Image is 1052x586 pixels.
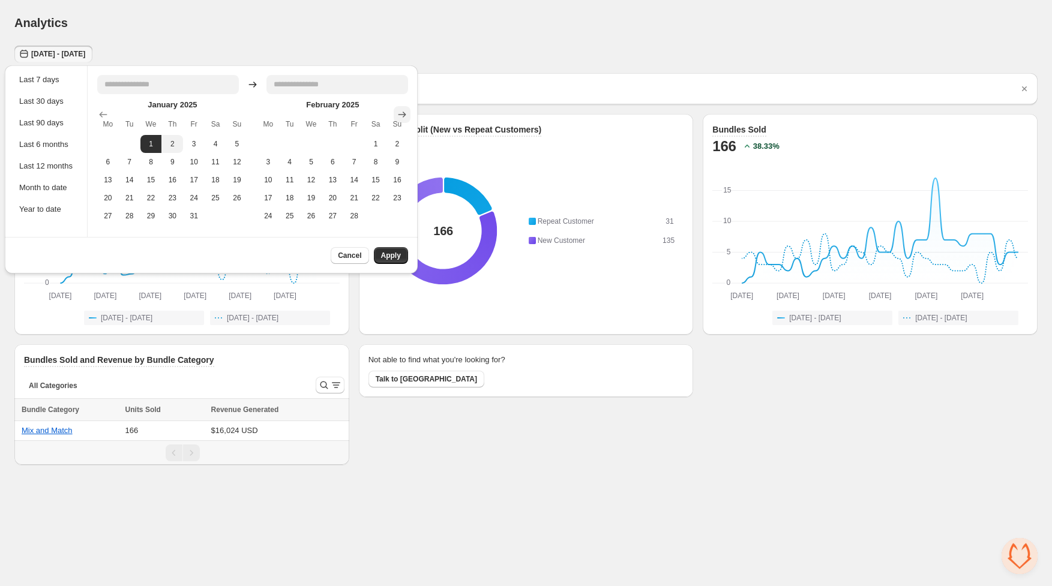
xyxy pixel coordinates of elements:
[139,292,161,300] text: [DATE]
[772,311,892,325] button: [DATE] - [DATE]
[19,74,73,86] div: Last 7 days
[19,203,73,215] div: Year to date
[535,234,662,247] td: New Customer
[19,182,73,194] div: Month to date
[140,113,162,135] th: Wednesday
[205,113,226,135] th: Saturday
[789,313,841,323] span: [DATE] - [DATE]
[712,124,766,136] h3: Bundles Sold
[205,171,226,189] button: Friday January 18 2025
[322,171,343,189] button: Wednesday February 13 2025
[301,153,322,171] button: Tuesday February 5 2025
[322,189,343,207] button: Wednesday February 20 2025
[338,251,361,260] span: Cancel
[343,113,365,135] th: Friday
[898,311,1018,325] button: [DATE] - [DATE]
[374,247,408,264] button: Apply
[24,354,214,366] h3: Bundles Sold and Revenue by Bundle Category
[386,135,408,153] button: Saturday February 2 2025
[301,171,322,189] button: Tuesday February 12 2025
[301,113,322,135] th: Wednesday
[14,46,92,62] button: [DATE] - [DATE]
[538,236,585,245] span: New Customer
[97,113,119,135] th: Monday
[257,99,408,113] caption: February 2025
[161,135,183,153] button: Wednesday January 2 2025
[915,313,967,323] span: [DATE] - [DATE]
[205,189,226,207] button: Friday January 25 2025
[869,292,892,300] text: [DATE]
[279,153,301,171] button: Monday February 4 2025
[161,113,183,135] th: Thursday
[386,189,408,207] button: Saturday February 23 2025
[386,153,408,171] button: Saturday February 9 2025
[257,171,279,189] button: Sunday February 10 2025
[161,171,183,189] button: Wednesday January 16 2025
[183,113,205,135] th: Friday
[322,113,343,135] th: Thursday
[184,292,206,300] text: [DATE]
[229,292,251,300] text: [DATE]
[753,140,780,152] h2: 38.33 %
[1016,80,1033,97] button: Dismiss notification
[14,440,349,465] nav: Pagination
[211,404,279,416] span: Revenue Generated
[125,404,173,416] button: Units Sold
[301,207,322,225] button: Tuesday February 26 2025
[316,377,344,393] button: Search and filter results
[723,217,732,225] text: 10
[119,171,140,189] button: Monday January 14 2025
[226,113,248,135] th: Sunday
[95,106,112,123] button: Show previous month, December 2024
[161,207,183,225] button: Wednesday January 30 2025
[140,135,162,153] button: Start of range Tuesday January 1 2025
[97,171,119,189] button: Sunday January 13 2025
[394,106,410,123] button: Show next month, March 2025
[140,153,162,171] button: Tuesday January 8 2025
[723,186,732,194] text: 15
[365,189,386,207] button: Friday February 22 2025
[381,251,401,260] span: Apply
[365,171,386,189] button: Friday February 15 2025
[368,371,484,387] button: Talk to [GEOGRAPHIC_DATA]
[183,153,205,171] button: Thursday January 10 2025
[386,113,408,135] th: Sunday
[125,404,161,416] span: Units Sold
[101,313,152,323] span: [DATE] - [DATE]
[119,153,140,171] button: Monday January 7 2025
[368,124,542,136] h3: Customer Split (New vs Repeat Customers)
[712,137,736,156] h2: 166
[140,207,162,225] button: Tuesday January 29 2025
[31,49,85,59] span: [DATE] - [DATE]
[301,189,322,207] button: Tuesday February 19 2025
[538,217,594,226] span: Repeat Customer
[29,381,77,390] span: All Categories
[279,171,301,189] button: Monday February 11 2025
[119,189,140,207] button: Monday January 21 2025
[211,404,291,416] button: Revenue Generated
[386,171,408,189] button: Saturday February 16 2025
[257,153,279,171] button: Sunday February 3 2025
[279,189,301,207] button: Monday February 18 2025
[22,404,118,416] div: Bundle Category
[823,292,846,300] text: [DATE]
[1002,538,1038,574] a: Open chat
[205,135,226,153] button: Friday January 4 2025
[22,426,73,435] button: Mix and Match
[257,207,279,225] button: Sunday February 24 2025
[322,207,343,225] button: Wednesday February 27 2025
[125,426,139,435] span: 166
[227,313,278,323] span: [DATE] - [DATE]
[97,153,119,171] button: Sunday January 6 2025
[140,171,162,189] button: Tuesday January 15 2025
[183,171,205,189] button: Thursday January 17 2025
[94,292,116,300] text: [DATE]
[19,117,73,129] div: Last 90 days
[331,247,368,264] button: Cancel
[161,153,183,171] button: Wednesday January 9 2025
[727,278,731,287] text: 0
[343,207,365,225] button: Thursday February 28 2025
[257,113,279,135] th: Monday
[19,95,73,107] div: Last 30 days
[279,207,301,225] button: Monday February 25 2025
